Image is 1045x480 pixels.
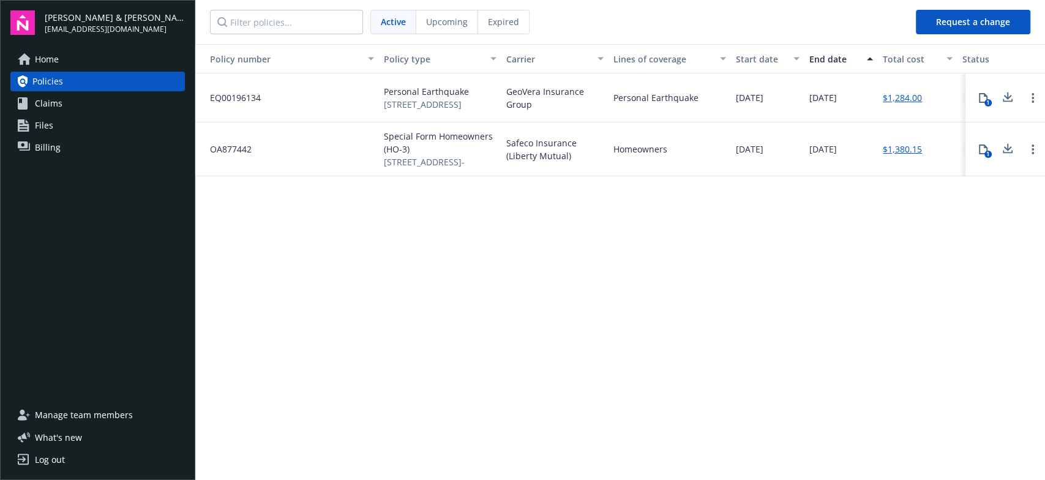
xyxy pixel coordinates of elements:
[384,98,469,111] span: [STREET_ADDRESS]
[962,53,1044,66] div: Status
[45,10,185,35] button: [PERSON_NAME] & [PERSON_NAME][EMAIL_ADDRESS][DOMAIN_NAME]
[10,431,102,444] button: What's new
[10,138,185,157] a: Billing
[45,24,185,35] span: [EMAIL_ADDRESS][DOMAIN_NAME]
[736,53,786,66] div: Start date
[613,143,667,156] div: Homeowners
[35,450,65,470] div: Log out
[809,91,837,104] span: [DATE]
[613,91,699,104] div: Personal Earthquake
[984,151,992,158] div: 1
[736,91,763,104] span: [DATE]
[883,91,922,104] a: $1,284.00
[731,44,804,73] button: Start date
[10,405,185,425] a: Manage team members
[971,86,995,110] button: 1
[35,94,62,113] span: Claims
[200,143,252,156] span: OA877442
[971,137,995,162] button: 1
[45,11,185,24] span: [PERSON_NAME] & [PERSON_NAME]
[384,53,483,66] div: Policy type
[35,405,133,425] span: Manage team members
[1025,142,1040,157] a: Open options
[10,94,185,113] a: Claims
[883,53,939,66] div: Total cost
[804,44,878,73] button: End date
[488,15,519,28] span: Expired
[609,44,731,73] button: Lines of coverage
[384,156,496,168] span: [STREET_ADDRESS]-
[426,15,468,28] span: Upcoming
[10,116,185,135] a: Files
[381,15,406,28] span: Active
[506,53,590,66] div: Carrier
[613,53,713,66] div: Lines of coverage
[809,53,860,66] div: End date
[736,143,763,156] span: [DATE]
[916,10,1030,34] button: Request a change
[200,53,361,66] div: Policy number
[883,143,922,156] a: $1,380.15
[506,137,604,162] span: Safeco Insurance (Liberty Mutual)
[10,50,185,69] a: Home
[35,50,59,69] span: Home
[10,72,185,91] a: Policies
[379,44,501,73] button: Policy type
[35,138,61,157] span: Billing
[35,431,82,444] span: What ' s new
[809,143,837,156] span: [DATE]
[501,44,609,73] button: Carrier
[10,10,35,35] img: navigator-logo.svg
[35,116,53,135] span: Files
[210,10,363,34] input: Filter policies...
[506,85,604,111] span: GeoVera Insurance Group
[384,130,496,156] span: Special Form Homeowners (HO-3)
[200,53,361,66] div: Toggle SortBy
[878,44,957,73] button: Total cost
[32,72,63,91] span: Policies
[384,85,469,98] span: Personal Earthquake
[200,91,261,104] span: EQ00196134
[984,99,992,107] div: 1
[1025,91,1040,105] a: Open options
